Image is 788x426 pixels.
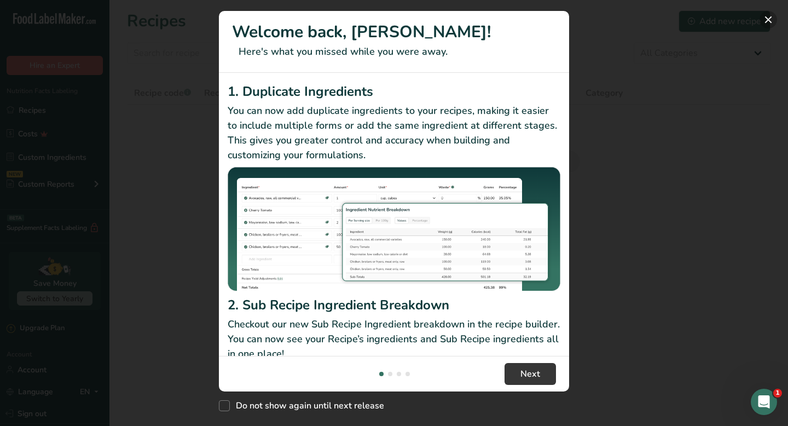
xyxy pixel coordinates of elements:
h1: Welcome back, [PERSON_NAME]! [232,20,556,44]
p: Here's what you missed while you were away. [232,44,556,59]
iframe: Intercom live chat [751,389,777,415]
p: Checkout our new Sub Recipe Ingredient breakdown in the recipe builder. You can now see your Reci... [228,317,560,361]
h2: 1. Duplicate Ingredients [228,82,560,101]
p: You can now add duplicate ingredients to your recipes, making it easier to include multiple forms... [228,103,560,163]
h2: 2. Sub Recipe Ingredient Breakdown [228,295,560,315]
img: Duplicate Ingredients [228,167,560,291]
button: Next [505,363,556,385]
span: Next [520,367,540,381]
span: 1 [773,389,782,398]
span: Do not show again until next release [230,400,384,411]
